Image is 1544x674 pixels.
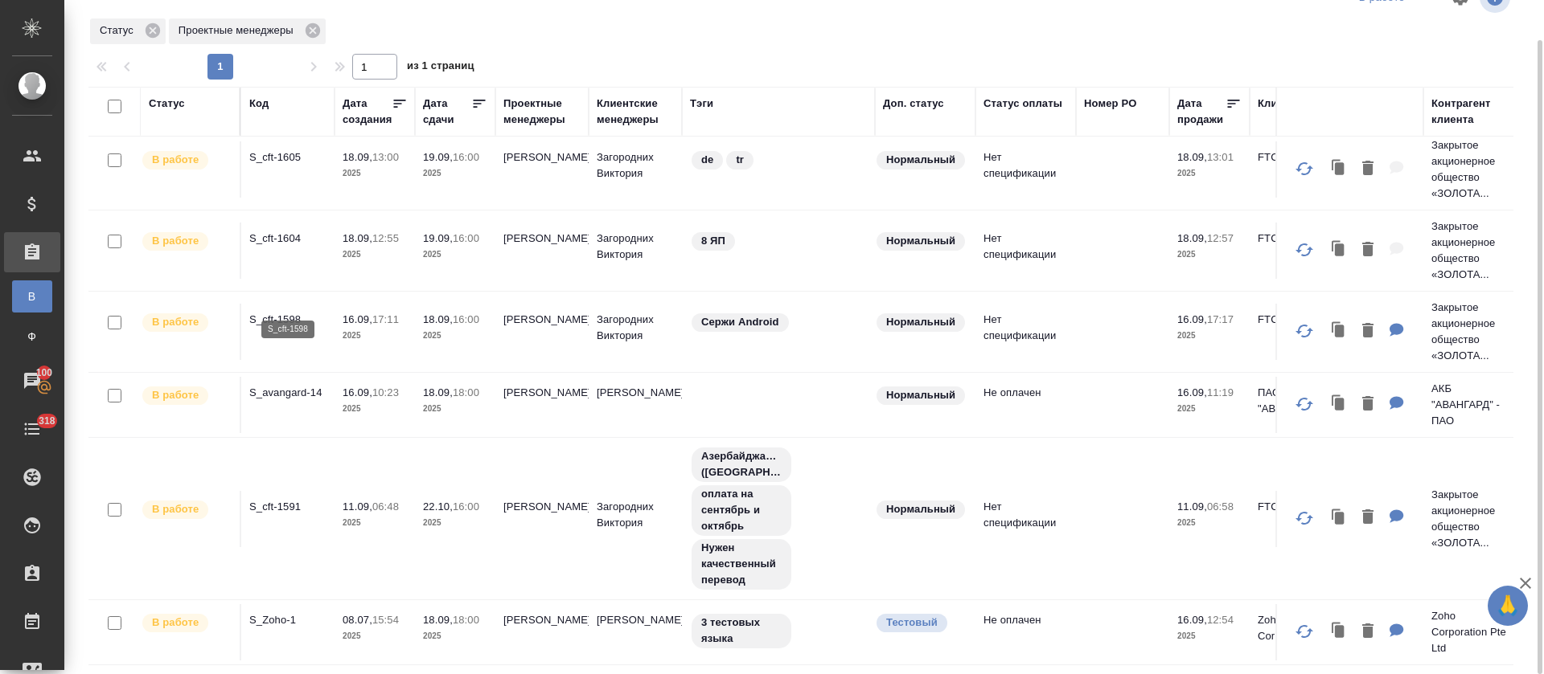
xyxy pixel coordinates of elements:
td: Загородних Виктория [589,491,682,547]
td: [PERSON_NAME] [495,223,589,279]
span: Ф [20,329,44,345]
p: 18.09, [1177,232,1207,244]
p: 15:54 [372,614,399,626]
button: Удалить [1354,388,1382,421]
div: Выставляет ПМ после принятия заказа от КМа [141,231,232,252]
button: Обновить [1285,499,1324,537]
p: Нормальный [886,233,955,249]
td: [PERSON_NAME] [589,604,682,660]
p: 2025 [343,328,407,344]
button: Клонировать [1324,315,1354,348]
p: 18.09, [423,614,453,626]
p: 12:57 [1207,232,1234,244]
p: оплата на сентябрь и октябрь [701,486,782,534]
p: В работе [152,233,199,249]
p: 16.09, [1177,386,1207,398]
p: Проектные менеджеры [179,22,299,39]
p: 16.09, [343,313,372,325]
td: Не оплачен [975,377,1076,433]
p: 11:19 [1207,386,1234,398]
p: FTC [1258,149,1335,165]
p: Нормальный [886,152,955,168]
span: 🙏 [1494,589,1521,623]
p: 2025 [423,401,487,417]
p: 18.09, [343,232,372,244]
td: [PERSON_NAME] [495,491,589,547]
div: Статус оплаты [983,96,1062,112]
button: 🙏 [1488,586,1528,626]
div: Выставляет ПМ после принятия заказа от КМа [141,499,232,521]
p: АКБ "АВАНГАРД" - ПАО [1431,381,1509,429]
button: Удалить [1354,615,1382,648]
p: Нормальный [886,501,955,517]
p: 2025 [423,515,487,531]
p: 2025 [423,165,487,182]
p: 2025 [343,628,407,644]
td: Не оплачен [975,604,1076,660]
div: Дата сдачи [423,96,471,128]
div: Статус по умолчанию для стандартных заказов [875,312,967,333]
div: Проектные менеджеры [503,96,581,128]
p: 11.09, [343,500,372,513]
p: 17:17 [1207,313,1234,325]
p: ПАО АКБ "АВАНГАРД" [1258,385,1335,417]
span: В [20,288,44,304]
p: 3 тестовых языка [701,615,782,647]
span: 100 [27,365,63,381]
p: 19.09, [423,232,453,244]
p: 2025 [423,247,487,263]
p: 2025 [1177,328,1242,344]
p: Закрытое акционерное общество «ЗОЛОТА... [1431,300,1509,364]
button: Обновить [1285,149,1324,188]
div: Контрагент клиента [1431,96,1509,128]
td: [PERSON_NAME] [495,604,589,660]
p: S_cft-1604 [249,231,326,247]
p: Zoho Corporation [1258,612,1335,644]
div: Клиентские менеджеры [597,96,674,128]
button: Для КМ: Переговоры с клиентом ведет БД: 9.09 Клиент вернулся с ответом что данный заказ будет опл... [1382,615,1412,648]
div: Статус по умолчанию для стандартных заказов [875,231,967,252]
p: 16:00 [453,313,479,325]
p: 18:00 [453,614,479,626]
p: 17:11 [372,313,399,325]
button: Клонировать [1324,153,1354,186]
div: Выставляет ПМ после принятия заказа от КМа [141,612,232,634]
p: 11.09, [1177,500,1207,513]
div: Статус по умолчанию для стандартных заказов [875,149,967,171]
p: В работе [152,615,199,631]
p: Нормальный [886,314,955,330]
p: S_cft-1598 [249,312,326,328]
p: В работе [152,387,199,403]
button: Удалить [1354,501,1382,534]
p: 2025 [1177,401,1242,417]
div: Дата создания [343,96,392,128]
p: 08.07, [343,614,372,626]
p: 13:01 [1207,151,1234,163]
p: 12:55 [372,232,399,244]
td: Нет спецификации [975,141,1076,198]
a: Ф [12,321,52,353]
p: 12:54 [1207,614,1234,626]
p: 18.09, [343,151,372,163]
p: Закрытое акционерное общество «ЗОЛОТА... [1431,487,1509,551]
p: Статус [100,22,139,39]
button: Клонировать [1324,501,1354,534]
p: В работе [152,314,199,330]
p: 16:00 [453,500,479,513]
p: de [701,152,713,168]
p: 16.09, [1177,614,1207,626]
p: В работе [152,501,199,517]
p: 2025 [343,165,407,182]
p: Тестовый [886,615,938,631]
p: 16:00 [453,232,479,244]
a: 100 [4,361,60,401]
p: FTC [1258,499,1335,515]
p: Нормальный [886,387,955,403]
p: 16:00 [453,151,479,163]
button: Клонировать [1324,388,1354,421]
td: [PERSON_NAME] [495,304,589,360]
p: 16.09, [343,386,372,398]
button: Клонировать [1324,234,1354,267]
p: tr [736,152,744,168]
p: 06:48 [372,500,399,513]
